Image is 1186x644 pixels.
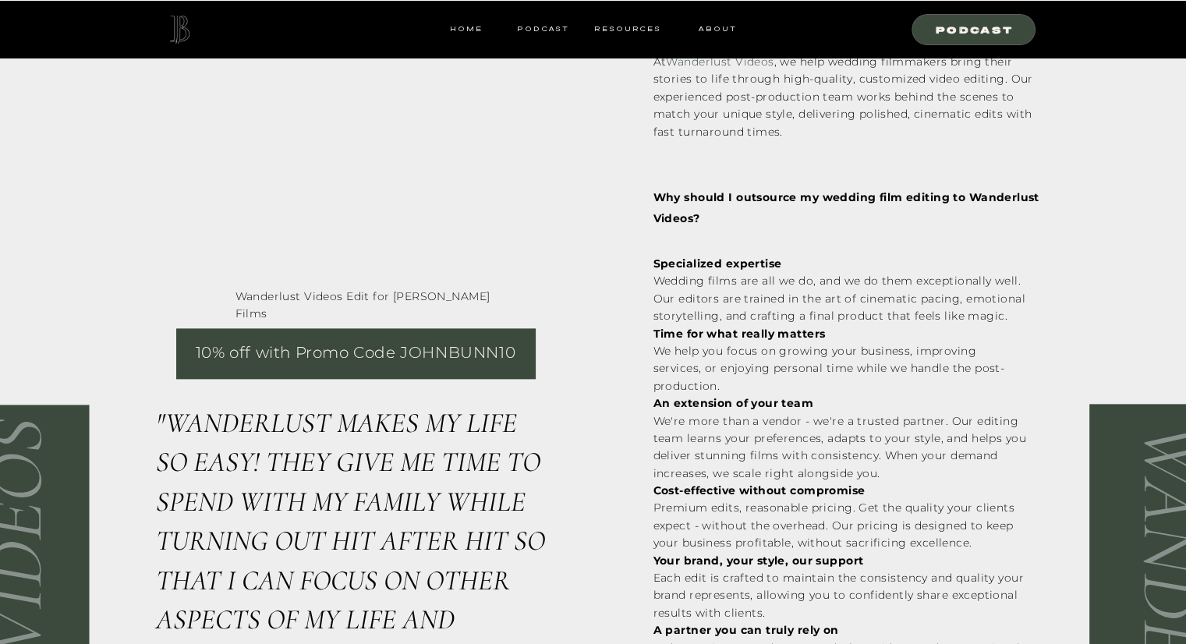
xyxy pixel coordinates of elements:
[653,554,864,568] b: Your brand, your style, our support
[653,623,839,637] b: A partner you can truly rely on
[653,190,1039,225] b: Why should I outsource my wedding film editing to Wanderlust Videos?
[235,288,503,303] p: Wanderlust Videos Edit for [PERSON_NAME] Films
[450,22,483,36] a: HOME
[653,396,814,410] b: An extension of your team
[653,327,826,341] b: Time for what really matters
[653,257,782,271] b: Specialized expertise
[141,11,579,265] iframe: Denver Broncos Cheerleader gets married in Sedona, Arizona - Chris and Zöe Los Lagos Estate
[512,22,574,36] a: Podcast
[589,22,661,36] a: resources
[922,22,1028,36] a: Podcast
[666,55,774,69] a: Wanderlust Videos
[653,11,1030,42] h3: Wanderlust Videos- Your post-production team for wedding films
[697,22,737,36] a: ABOUT
[653,483,866,497] b: Cost-effective without compromise
[653,53,1036,154] div: At , we help wedding filmmakers bring their stories to life through high-quality, customized vide...
[193,340,519,368] a: 10% off with Promo Code JOHNBUNN10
